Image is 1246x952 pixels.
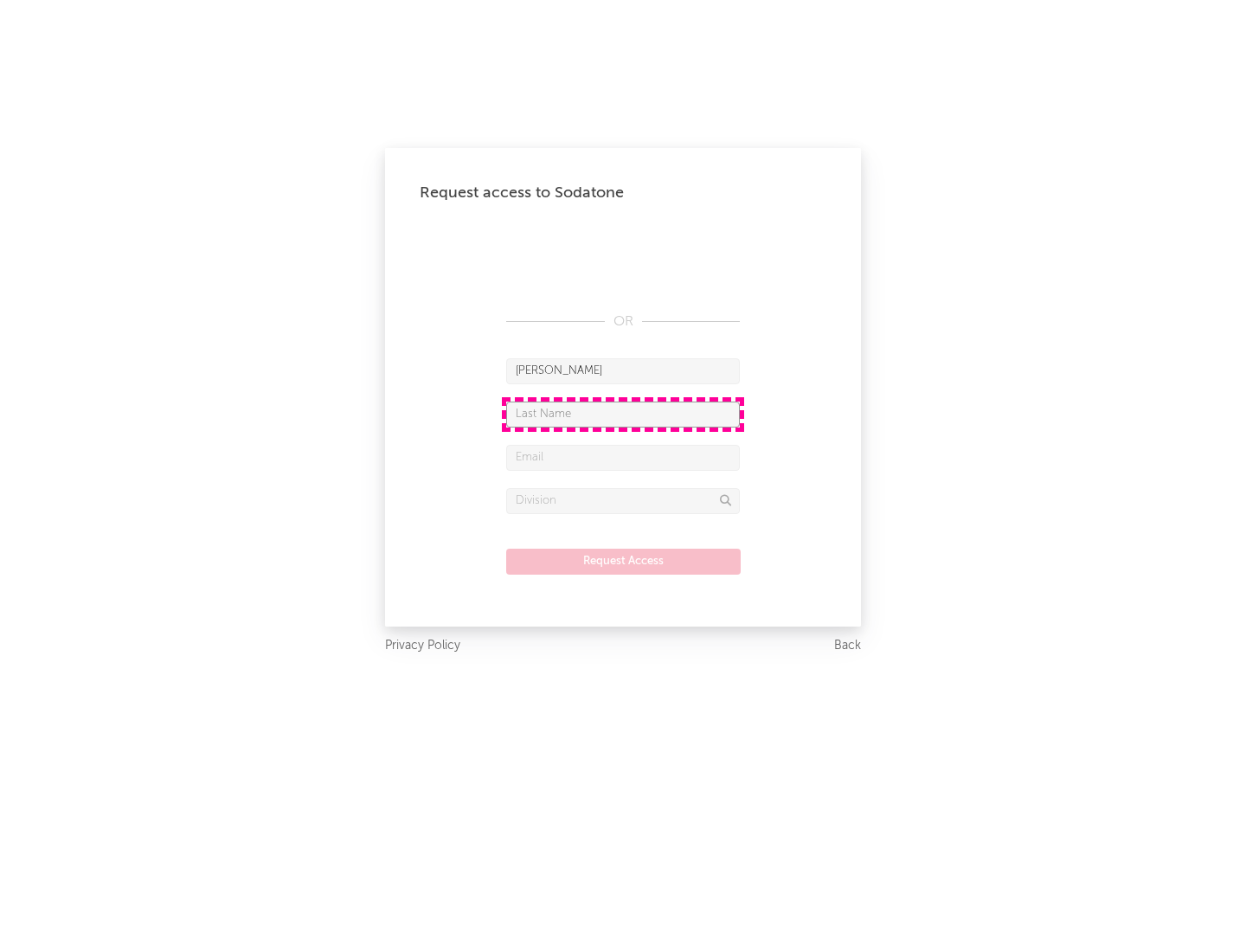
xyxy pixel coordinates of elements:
input: Division [506,488,740,514]
button: Request Access [506,549,741,575]
a: Privacy Policy [385,635,460,657]
div: OR [506,312,740,332]
a: Back [834,635,861,657]
input: First Name [506,358,740,384]
input: Email [506,445,740,471]
div: Request access to Sodatone [420,183,826,203]
input: Last Name [506,402,740,428]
